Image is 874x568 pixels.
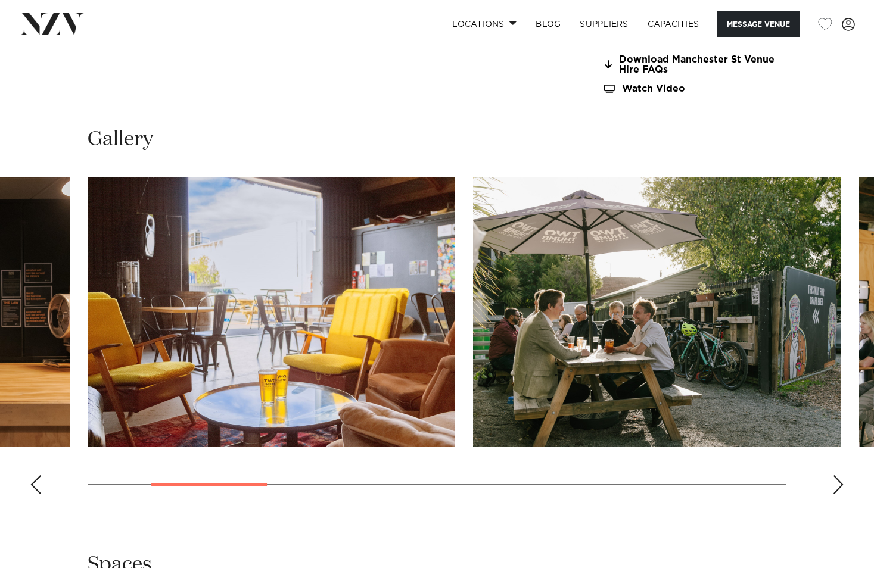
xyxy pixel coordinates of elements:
[473,177,841,447] swiper-slide: 3 / 11
[19,13,84,35] img: nzv-logo.png
[602,55,786,75] a: Download Manchester St Venue Hire FAQs
[717,11,800,37] button: Message Venue
[88,177,455,447] swiper-slide: 2 / 11
[602,84,786,94] a: Watch Video
[638,11,709,37] a: Capacities
[526,11,570,37] a: BLOG
[88,126,153,153] h2: Gallery
[443,11,526,37] a: Locations
[570,11,637,37] a: SUPPLIERS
